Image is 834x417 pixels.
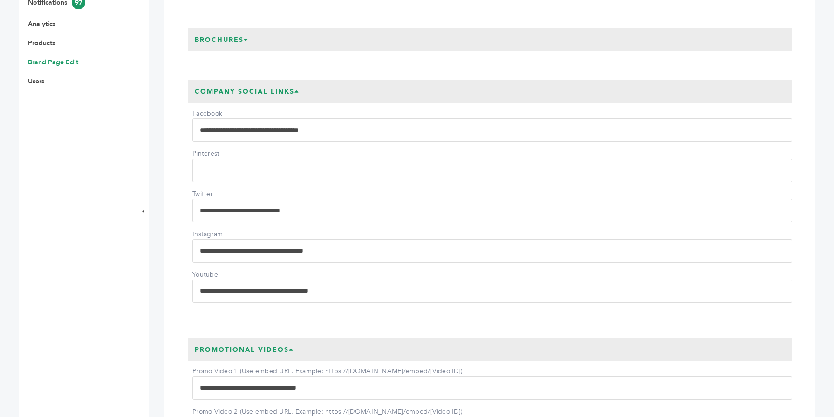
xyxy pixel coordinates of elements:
a: Users [28,77,44,86]
label: Facebook [192,109,258,118]
label: Promo Video 1 (Use embed URL. Example: https://[DOMAIN_NAME]/embed/[Video ID]) [192,367,463,376]
label: Promo Video 2 (Use embed URL. Example: https://[DOMAIN_NAME]/embed/[Video ID]) [192,407,463,417]
h3: Brochures [188,28,256,52]
a: Analytics [28,20,55,28]
label: Youtube [192,270,258,280]
label: Twitter [192,190,258,199]
a: Brand Page Edit [28,58,78,67]
a: Products [28,39,55,48]
label: Pinterest [192,149,258,158]
label: Instagram [192,230,258,239]
h3: Company Social Links [188,80,307,103]
h3: Promotional Videos [188,338,301,362]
